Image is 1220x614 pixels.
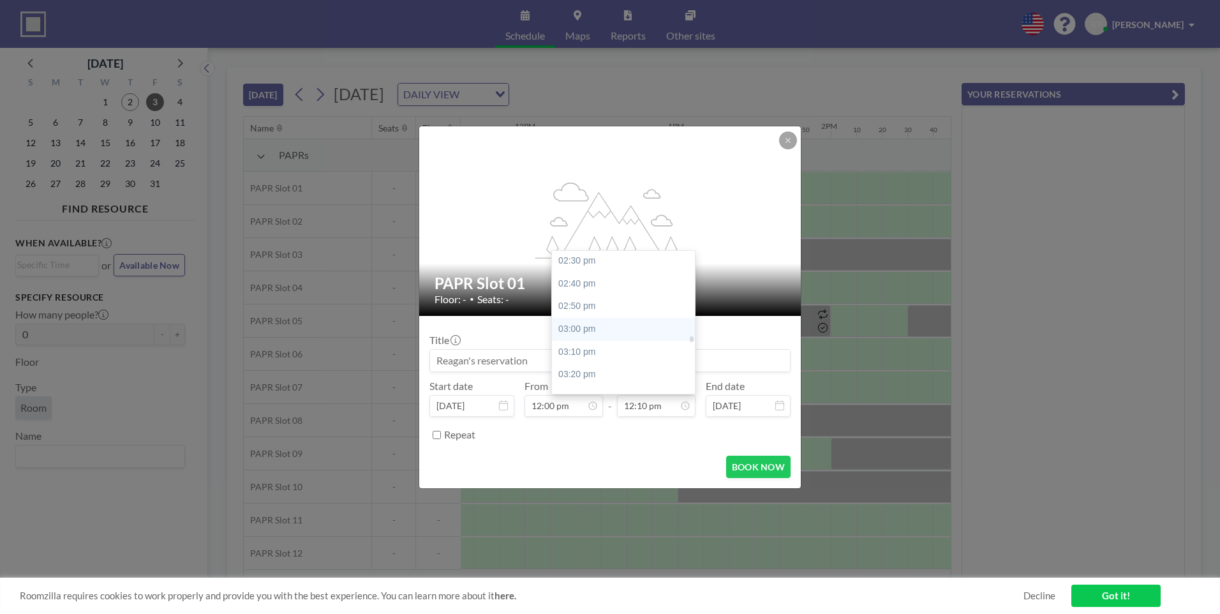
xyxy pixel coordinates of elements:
label: Repeat [444,428,475,441]
h2: PAPR Slot 01 [435,274,787,293]
label: Title [429,334,459,347]
input: Reagan's reservation [430,350,790,371]
span: • [470,294,474,304]
div: 03:30 pm [552,386,701,409]
label: End date [706,380,745,393]
label: From [524,380,548,393]
a: Decline [1023,590,1055,602]
span: Floor: - [435,293,466,306]
div: 02:40 pm [552,273,701,296]
span: Roomzilla requires cookies to work properly and provide you with the best experience. You can lea... [20,590,1023,602]
a: Got it! [1071,585,1161,607]
a: here. [495,590,516,601]
div: 03:00 pm [552,318,701,341]
span: - [608,384,612,412]
div: 03:10 pm [552,341,701,364]
div: 02:30 pm [552,250,701,273]
label: Start date [429,380,473,393]
span: Seats: - [477,293,509,306]
button: BOOK NOW [726,456,791,478]
div: 02:50 pm [552,295,701,318]
div: 03:20 pm [552,363,701,386]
